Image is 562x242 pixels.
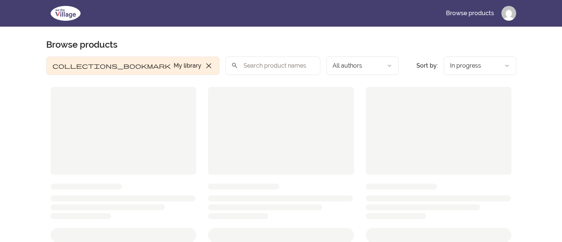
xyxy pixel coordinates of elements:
img: We The Village logo [46,4,85,22]
span: Sort by: [416,62,438,69]
button: Product sort options [444,57,516,75]
input: Search product names [225,57,320,75]
span: close [204,61,213,70]
h1: Browse products [46,39,117,51]
img: Profile image for Jennifer Hammond [501,6,516,21]
span: collections_bookmark [52,61,171,70]
span: search [231,60,238,71]
button: Filter by My library [46,57,219,75]
nav: Main [440,4,516,22]
a: Browse products [440,4,500,22]
button: Filter by author [326,57,399,75]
